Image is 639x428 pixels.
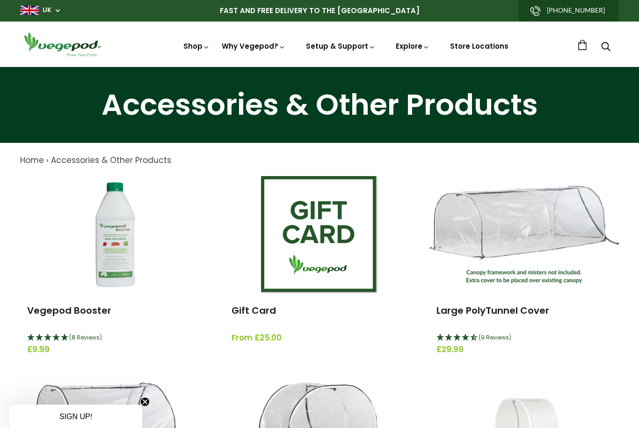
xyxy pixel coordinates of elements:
a: Vegepod Booster [27,304,111,317]
span: SIGN UP! [59,413,92,421]
button: Close teaser [140,397,150,406]
img: gb_large.png [20,6,39,15]
nav: breadcrumbs [20,155,619,167]
img: Vegepod Booster [57,176,174,293]
h1: Accessories & Other Products [12,90,627,119]
a: Store Locations [450,41,508,51]
a: Large PolyTunnel Cover [436,304,549,317]
span: (9 Reviews) [479,333,511,341]
img: Vegepod [20,31,104,58]
a: Accessories & Other Products [51,155,171,166]
a: Setup & Support [306,41,375,51]
img: Large PolyTunnel Cover [429,186,619,284]
div: 4.44 Stars - 9 Reviews [436,332,612,344]
div: SIGN UP!Close teaser [9,405,142,428]
a: UK [43,6,51,15]
span: (8 Reviews) [69,333,102,341]
span: £29.99 [436,344,612,356]
a: Gift Card [232,304,276,317]
a: Home [20,155,44,166]
a: Why Vegepod? [222,41,285,51]
a: Shop [183,41,210,51]
span: › [46,155,49,166]
a: Search [601,43,610,52]
span: £9.99 [27,344,203,356]
span: From £25.00 [232,332,407,344]
img: Gift Card [261,176,378,293]
div: 5 Stars - 8 Reviews [27,332,203,344]
a: Explore [396,41,429,51]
